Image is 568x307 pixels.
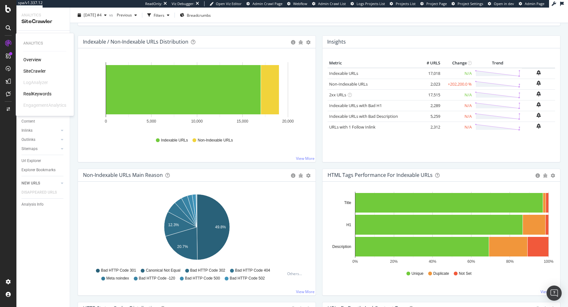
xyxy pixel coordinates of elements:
[328,58,417,68] th: Metric
[237,119,248,123] text: 15,000
[23,79,48,86] a: LogAnalyzer
[411,271,423,276] span: Unique
[426,1,447,6] span: Project Page
[21,201,65,208] a: Analysis Info
[329,70,358,76] a: Indexable URLs
[21,118,65,125] a: Content
[21,158,65,164] a: Url Explorer
[535,173,540,178] div: circle-info
[109,12,114,18] span: vs
[114,10,139,20] button: Previous
[417,111,442,122] td: 5,259
[190,268,225,273] span: Bad HTTP Code 302
[21,189,63,196] a: DISAPPEARED URLS
[417,89,442,100] td: 17,515
[328,192,555,265] svg: A chart.
[282,119,294,123] text: 20,000
[83,172,163,178] div: Non-Indexable URLs Main Reason
[23,102,66,108] div: EngagementAnalytics
[525,1,544,6] span: Admin Page
[21,146,59,152] a: Sitemaps
[442,68,473,79] td: N/A
[23,57,41,63] a: Overview
[230,276,265,281] span: Bad HTTP Code 502
[442,89,473,100] td: N/A
[536,81,541,86] div: bell-plus
[346,223,352,227] text: H1
[547,286,562,301] div: Open Intercom Messenger
[332,244,351,249] text: Description
[83,58,311,132] svg: A chart.
[494,1,514,6] span: Open in dev
[21,180,40,187] div: NEW URLS
[83,39,188,45] div: Indexable / Non-Indexable URLs Distribution
[442,111,473,122] td: N/A
[177,244,188,249] text: 20.7%
[329,81,368,87] a: Non-Indexable URLs
[306,40,311,45] div: gear
[105,119,107,123] text: 0
[23,68,46,74] a: SiteCrawler
[417,58,442,68] th: # URLS
[329,92,346,98] a: 2xx URLs
[536,91,541,96] div: bell-plus
[23,41,66,46] div: Analytics
[390,259,398,264] text: 20%
[146,268,180,273] span: Canonical Not Equal
[544,259,553,264] text: 100%
[312,1,346,6] a: Admin Crawl List
[417,68,442,79] td: 17,018
[21,18,65,25] div: SiteCrawler
[299,173,303,178] div: bug
[452,1,483,6] a: Project Settings
[147,119,156,123] text: 5,000
[473,58,522,68] th: Trend
[75,10,109,20] button: [DATE] #4
[390,1,416,6] a: Projects List
[299,40,303,45] div: bug
[287,1,307,6] a: Webflow
[329,113,398,119] a: Indexable URLs with Bad Description
[536,102,541,107] div: bell-plus
[198,138,233,143] span: Non-Indexable URLs
[252,1,282,6] span: Admin Crawl Page
[433,271,449,276] span: Duplicate
[543,173,547,178] div: bug
[417,100,442,111] td: 2,289
[506,259,514,264] text: 80%
[21,189,57,196] div: DISAPPEARED URLS
[329,124,376,130] a: URLs with 1 Follow Inlink
[287,271,305,276] div: Others...
[467,259,475,264] text: 60%
[442,79,473,89] td: +202,200.0 %
[101,268,136,273] span: Bad HTTP Code 301
[442,58,473,68] th: Change
[21,136,35,143] div: Outlinks
[145,1,162,6] div: ReadOnly:
[536,123,541,129] div: bell-plus
[396,1,416,6] span: Projects List
[417,122,442,132] td: 2,312
[351,1,385,6] a: Logs Projects List
[84,12,102,18] span: 2025 Sep. 1st #4
[318,1,346,6] span: Admin Crawl List
[83,192,311,265] svg: A chart.
[488,1,514,6] a: Open in dev
[21,167,65,173] a: Explorer Bookmarks
[187,12,211,18] span: Breadcrumbs
[23,91,51,97] a: RealKeywords
[185,276,220,281] span: Bad HTTP Code 500
[291,173,295,178] div: circle-info
[191,119,203,123] text: 10,000
[235,268,270,273] span: Bad HTTP Code 404
[246,1,282,6] a: Admin Crawl Page
[21,127,59,134] a: Inlinks
[21,167,56,173] div: Explorer Bookmarks
[106,276,129,281] span: Meta noindex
